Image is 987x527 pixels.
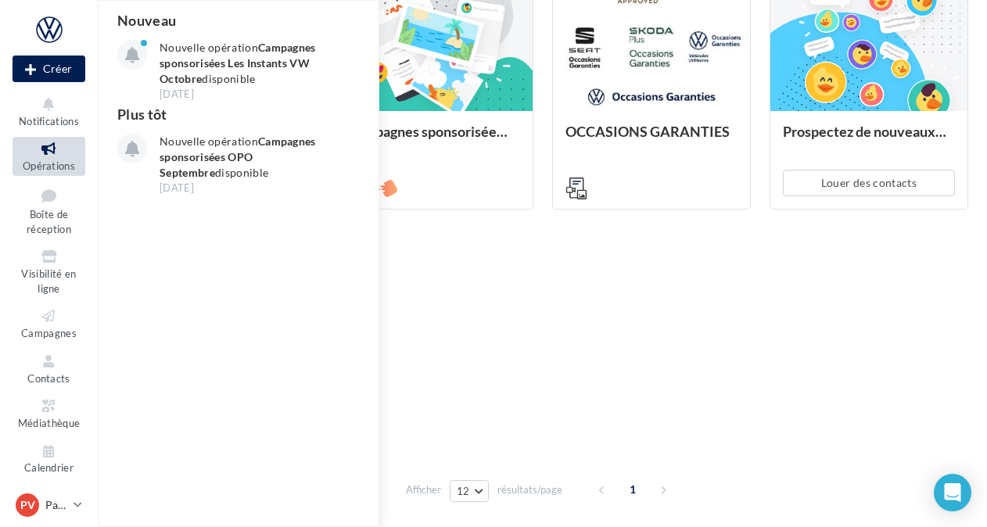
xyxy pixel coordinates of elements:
span: 12 [457,485,470,497]
div: Prospectez de nouveaux contacts [783,124,955,155]
div: Open Intercom Messenger [934,474,971,511]
span: Contacts [27,372,70,385]
span: Opérations [23,160,75,172]
div: Nouvelle campagne [13,56,85,82]
button: Créer [13,56,85,82]
button: Notifications [13,92,85,131]
span: Afficher [406,482,441,497]
span: Boîte de réception [27,208,71,235]
span: Médiathèque [18,417,81,429]
a: Médiathèque [13,394,85,432]
a: Boîte de réception [13,182,85,239]
span: résultats/page [497,482,562,497]
div: Campagnes sponsorisées OPO [347,124,519,155]
p: Partenaire VW [45,497,67,513]
span: PV [20,497,35,513]
button: 12 [450,480,490,502]
div: OCCASIONS GARANTIES [565,124,738,155]
span: Calendrier [24,462,74,475]
a: Opérations [13,137,85,175]
button: Louer des contacts [783,170,955,196]
span: Visibilité en ligne [21,267,76,295]
a: Contacts [13,350,85,388]
span: Notifications [19,115,79,127]
a: Visibilité en ligne [13,245,85,298]
a: PV Partenaire VW [13,490,85,520]
a: Calendrier [13,439,85,478]
span: 1 [620,477,645,502]
a: Campagnes [13,304,85,342]
span: Campagnes [21,327,77,339]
